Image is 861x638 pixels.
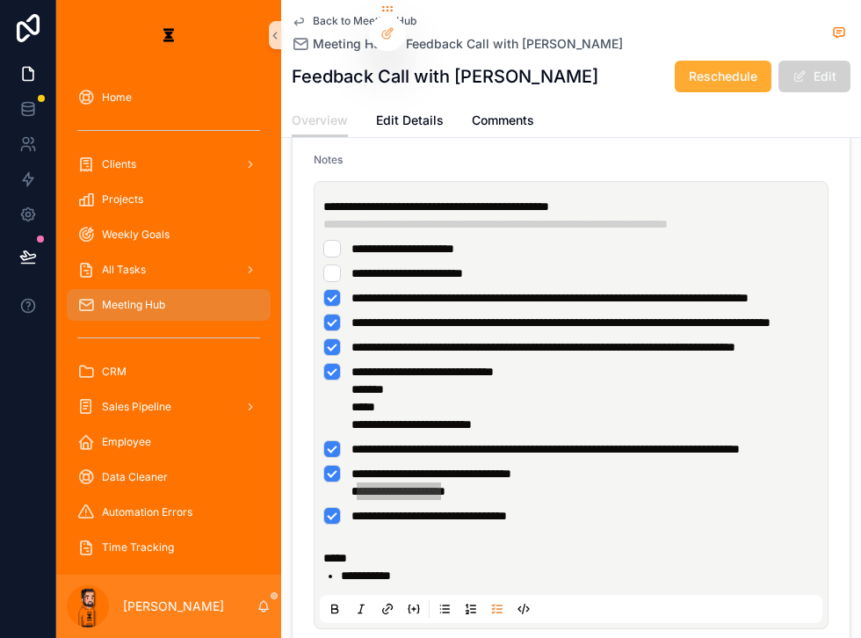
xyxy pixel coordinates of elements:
[314,153,343,166] span: Notes
[67,82,271,113] a: Home
[778,61,850,92] button: Edit
[292,35,388,53] a: Meeting Hub
[67,461,271,493] a: Data Cleaner
[102,400,171,414] span: Sales Pipeline
[102,505,192,519] span: Automation Errors
[472,112,534,129] span: Comments
[67,356,271,388] a: CRM
[102,435,151,449] span: Employee
[56,70,281,575] div: scrollable content
[67,497,271,528] a: Automation Errors
[406,35,623,53] a: Feedback Call with [PERSON_NAME]
[102,298,165,312] span: Meeting Hub
[67,289,271,321] a: Meeting Hub
[67,391,271,423] a: Sales Pipeline
[123,598,224,615] p: [PERSON_NAME]
[102,228,170,242] span: Weekly Goals
[67,426,271,458] a: Employee
[472,105,534,140] a: Comments
[102,91,132,105] span: Home
[67,254,271,286] a: All Tasks
[292,105,348,138] a: Overview
[376,105,444,140] a: Edit Details
[102,365,127,379] span: CRM
[313,35,388,53] span: Meeting Hub
[67,149,271,180] a: Clients
[292,112,348,129] span: Overview
[292,64,598,89] h1: Feedback Call with [PERSON_NAME]
[102,157,136,171] span: Clients
[155,21,183,49] img: App logo
[675,61,771,92] button: Reschedule
[292,14,416,28] a: Back to Meeting Hub
[313,14,416,28] span: Back to Meeting Hub
[689,68,757,85] span: Reschedule
[102,192,143,207] span: Projects
[67,219,271,250] a: Weekly Goals
[102,263,146,277] span: All Tasks
[102,470,168,484] span: Data Cleaner
[376,112,444,129] span: Edit Details
[67,184,271,215] a: Projects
